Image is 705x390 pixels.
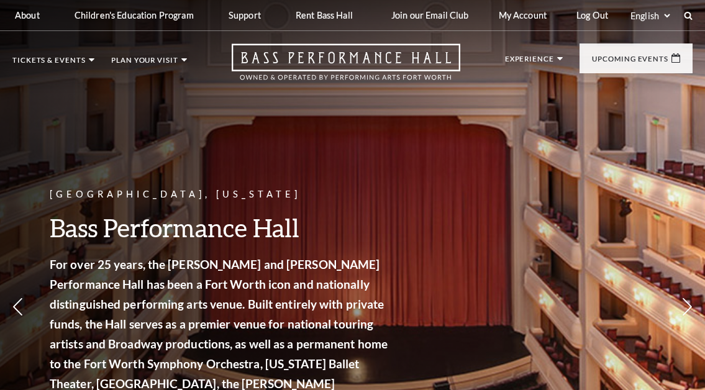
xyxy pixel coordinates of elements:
p: Children's Education Program [75,10,194,20]
h3: Bass Performance Hall [50,212,391,243]
p: Support [229,10,261,20]
p: Experience [505,55,554,69]
select: Select: [628,10,672,22]
p: Plan Your Visit [111,57,178,70]
p: Tickets & Events [12,57,86,70]
p: [GEOGRAPHIC_DATA], [US_STATE] [50,187,391,202]
p: Rent Bass Hall [296,10,353,20]
p: Upcoming Events [592,55,668,69]
p: About [15,10,40,20]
